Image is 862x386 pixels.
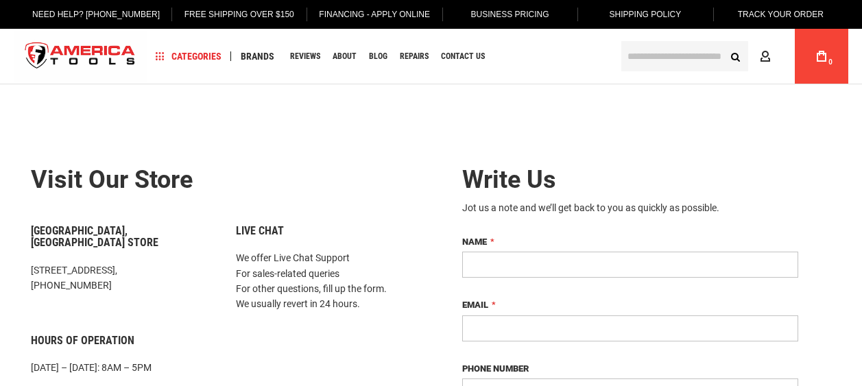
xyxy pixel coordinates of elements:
[400,52,429,60] span: Repairs
[326,47,363,66] a: About
[31,360,215,375] p: [DATE] – [DATE]: 8AM – 5PM
[236,250,420,312] p: We offer Live Chat Support For sales-related queries For other questions, fill up the form. We us...
[462,363,529,374] span: Phone Number
[31,167,421,194] h2: Visit our store
[809,29,835,84] a: 0
[156,51,222,61] span: Categories
[394,47,435,66] a: Repairs
[828,58,833,66] span: 0
[290,52,320,60] span: Reviews
[369,52,387,60] span: Blog
[31,225,215,249] h6: [GEOGRAPHIC_DATA], [GEOGRAPHIC_DATA] Store
[462,300,488,310] span: Email
[333,52,357,60] span: About
[363,47,394,66] a: Blog
[610,10,682,19] span: Shipping Policy
[149,47,228,66] a: Categories
[31,263,215,293] p: [STREET_ADDRESS], [PHONE_NUMBER]
[441,52,485,60] span: Contact Us
[284,47,326,66] a: Reviews
[14,31,147,82] a: store logo
[241,51,274,61] span: Brands
[31,335,215,347] h6: Hours of Operation
[722,43,748,69] button: Search
[462,165,556,194] span: Write Us
[462,201,798,215] div: Jot us a note and we’ll get back to you as quickly as possible.
[236,225,420,237] h6: Live Chat
[462,237,487,247] span: Name
[14,31,147,82] img: America Tools
[235,47,280,66] a: Brands
[435,47,491,66] a: Contact Us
